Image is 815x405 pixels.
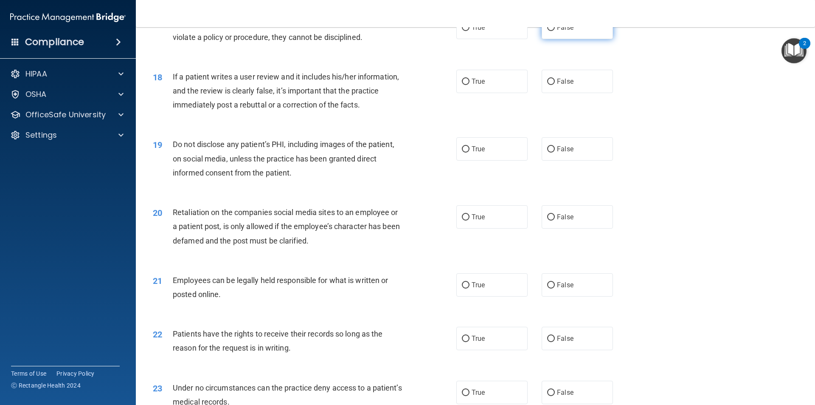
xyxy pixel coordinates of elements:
[462,390,469,396] input: True
[10,89,124,99] a: OSHA
[173,276,388,299] span: Employees can be legally held responsible for what is written or posted online.
[547,79,555,85] input: False
[803,43,806,54] div: 2
[462,146,469,153] input: True
[153,140,162,150] span: 19
[472,281,485,289] span: True
[557,281,573,289] span: False
[25,69,47,79] p: HIPAA
[557,213,573,221] span: False
[557,334,573,343] span: False
[56,369,95,378] a: Privacy Policy
[10,130,124,140] a: Settings
[25,89,47,99] p: OSHA
[547,214,555,221] input: False
[153,276,162,286] span: 21
[781,38,807,63] button: Open Resource Center, 2 new notifications
[547,390,555,396] input: False
[25,36,84,48] h4: Compliance
[173,140,394,177] span: Do not disclose any patient’s PHI, including images of the patient, on social media, unless the p...
[153,72,162,82] span: 18
[557,77,573,85] span: False
[153,329,162,340] span: 22
[10,9,126,26] img: PMB logo
[472,145,485,153] span: True
[10,69,124,79] a: HIPAA
[472,334,485,343] span: True
[25,110,106,120] p: OfficeSafe University
[472,213,485,221] span: True
[10,110,124,120] a: OfficeSafe University
[462,282,469,289] input: True
[173,72,399,109] span: If a patient writes a user review and it includes his/her information, and the review is clearly ...
[153,383,162,394] span: 23
[25,130,57,140] p: Settings
[557,145,573,153] span: False
[547,25,555,31] input: False
[173,18,388,41] span: If employees are not trained on HIPAA laws and they accidently violate a policy or procedure, the...
[462,336,469,342] input: True
[462,214,469,221] input: True
[11,381,81,390] span: Ⓒ Rectangle Health 2024
[547,146,555,153] input: False
[557,23,573,31] span: False
[173,329,382,352] span: Patients have the rights to receive their records so long as the reason for the request is in wri...
[11,369,46,378] a: Terms of Use
[472,388,485,397] span: True
[472,77,485,85] span: True
[547,282,555,289] input: False
[462,25,469,31] input: True
[472,23,485,31] span: True
[557,388,573,397] span: False
[173,208,400,245] span: Retaliation on the companies social media sites to an employee or a patient post, is only allowed...
[547,336,555,342] input: False
[462,79,469,85] input: True
[153,208,162,218] span: 20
